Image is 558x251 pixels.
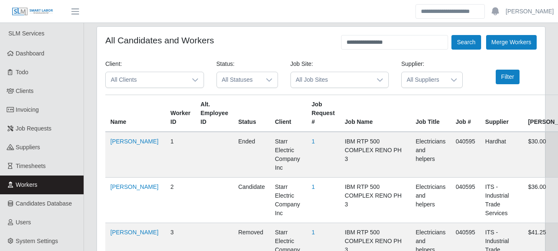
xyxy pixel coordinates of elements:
[307,95,340,132] th: Job Request #
[110,183,158,190] a: [PERSON_NAME]
[270,95,307,132] th: Client
[233,178,270,223] td: candidate
[105,60,122,68] label: Client:
[506,7,554,16] a: [PERSON_NAME]
[12,7,54,16] img: SLM Logo
[340,95,411,132] th: Job Name
[411,95,451,132] th: Job Title
[340,178,411,223] td: IBM RTP 500 COMPLEX RENO PH 3
[312,229,315,236] a: 1
[16,163,46,169] span: Timesheets
[233,95,270,132] th: Status
[16,106,39,113] span: Invoicing
[110,229,158,236] a: [PERSON_NAME]
[486,35,537,50] button: Merge Workers
[166,132,196,178] td: 1
[270,132,307,178] td: Starr Electric Company Inc
[233,132,270,178] td: ended
[16,144,40,151] span: Suppliers
[451,178,480,223] td: 040595
[496,70,520,84] button: Filter
[340,132,411,178] td: IBM RTP 500 COMPLEX RENO PH 3
[451,35,481,50] button: Search
[291,72,372,88] span: All Job Sites
[16,219,31,226] span: Users
[166,178,196,223] td: 2
[480,132,523,178] td: Hardhat
[270,178,307,223] td: Starr Electric Company Inc
[16,50,45,57] span: Dashboard
[451,132,480,178] td: 040595
[401,60,424,68] label: Supplier:
[16,181,38,188] span: Workers
[16,200,72,207] span: Candidates Database
[217,60,235,68] label: Status:
[105,35,214,45] h4: All Candidates and Workers
[312,138,315,145] a: 1
[16,125,52,132] span: Job Requests
[415,4,485,19] input: Search
[411,132,451,178] td: Electricians and helpers
[217,72,261,88] span: All Statuses
[105,95,166,132] th: Name
[312,183,315,190] a: 1
[480,178,523,223] td: ITS - Industrial Trade Services
[196,95,233,132] th: Alt. Employee ID
[8,30,44,37] span: SLM Services
[451,95,480,132] th: Job #
[166,95,196,132] th: Worker ID
[16,88,34,94] span: Clients
[290,60,313,68] label: Job Site:
[16,69,28,75] span: Todo
[402,72,446,88] span: All Suppliers
[106,72,187,88] span: All Clients
[480,95,523,132] th: Supplier
[110,138,158,145] a: [PERSON_NAME]
[16,238,58,244] span: System Settings
[411,178,451,223] td: Electricians and helpers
